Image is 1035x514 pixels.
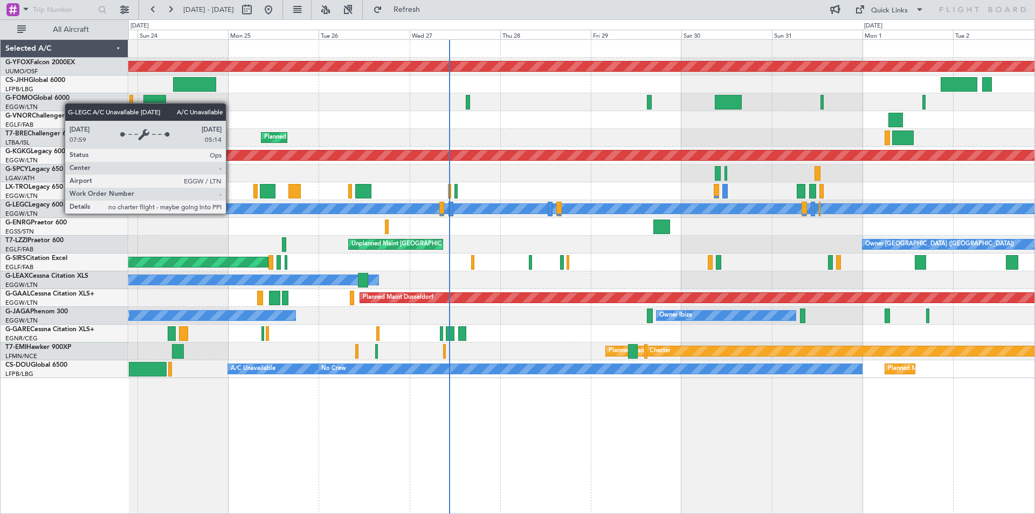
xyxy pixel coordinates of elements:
span: T7-BRE [5,131,27,137]
a: G-FOMOGlobal 6000 [5,95,70,101]
span: CS-JHH [5,77,29,84]
a: LGAV/ATH [5,174,34,182]
span: G-SIRS [5,255,26,262]
button: Quick Links [850,1,929,18]
div: Planned Maint Dusseldorf [363,290,433,306]
a: CS-DOUGlobal 6500 [5,362,67,368]
a: G-GARECessna Citation XLS+ [5,326,94,333]
a: G-LEAXCessna Citation XLS [5,273,88,279]
a: G-LEGCLegacy 600 [5,202,63,208]
a: LTBA/ISL [5,139,30,147]
span: G-GARE [5,326,30,333]
a: EGGW/LTN [5,317,38,325]
a: G-GAALCessna Citation XLS+ [5,291,94,297]
a: LFMN/NCE [5,352,37,360]
div: A/C Unavailable [231,361,275,377]
div: Thu 28 [500,30,591,39]
div: Owner [GEOGRAPHIC_DATA] ([GEOGRAPHIC_DATA]) [865,236,1014,252]
a: T7-EMIHawker 900XP [5,344,71,351]
div: Wed 27 [410,30,500,39]
div: Mon 25 [228,30,319,39]
span: Refresh [384,6,430,13]
span: G-GAAL [5,291,30,297]
span: G-LEGC [5,202,29,208]
div: Sun 24 [137,30,228,39]
span: G-VNOR [5,113,32,119]
a: EGGW/LTN [5,281,38,289]
button: All Aircraft [12,21,117,38]
a: EGGW/LTN [5,192,38,200]
a: UUMO/OSF [5,67,38,76]
a: CS-JHHGlobal 6000 [5,77,65,84]
a: G-SIRSCitation Excel [5,255,67,262]
button: Refresh [368,1,433,18]
a: EGGW/LTN [5,299,38,307]
div: Owner Ibiza [659,307,692,324]
div: Sun 31 [772,30,862,39]
a: EGGW/LTN [5,156,38,165]
span: LX-TRO [5,184,29,190]
span: G-LEAX [5,273,29,279]
a: EGLF/FAB [5,245,33,253]
div: Planned Maint Warsaw ([GEOGRAPHIC_DATA]) [264,129,394,146]
a: G-VNORChallenger 650 [5,113,78,119]
div: Sat 30 [681,30,772,39]
span: CS-DOU [5,362,31,368]
a: T7-LZZIPraetor 600 [5,237,64,244]
span: G-ENRG [5,220,31,226]
a: G-JAGAPhenom 300 [5,309,68,315]
span: G-YFOX [5,59,30,66]
div: Planned Maint Chester [609,343,671,359]
span: T7-LZZI [5,237,27,244]
div: Quick Links [871,5,908,16]
a: EGGW/LTN [5,210,38,218]
a: EGLF/FAB [5,263,33,271]
div: Fri 29 [591,30,681,39]
a: LFPB/LBG [5,85,33,93]
span: G-FOMO [5,95,33,101]
div: No Crew [321,361,346,377]
a: G-YFOXFalcon 2000EX [5,59,75,66]
span: T7-EMI [5,344,26,351]
span: G-SPCY [5,166,29,173]
input: Trip Number [33,2,95,18]
a: T7-BREChallenger 604 [5,131,74,137]
a: EGSS/STN [5,228,34,236]
a: EGLF/FAB [5,121,33,129]
span: [DATE] - [DATE] [183,5,234,15]
a: G-SPCYLegacy 650 [5,166,63,173]
span: All Aircraft [28,26,114,33]
span: G-KGKG [5,148,31,155]
a: LX-TROLegacy 650 [5,184,63,190]
div: Tue 26 [319,30,409,39]
div: [DATE] [130,22,149,31]
a: G-ENRGPraetor 600 [5,220,67,226]
a: EGGW/LTN [5,103,38,111]
span: G-JAGA [5,309,30,315]
a: LFPB/LBG [5,370,33,378]
div: [DATE] [864,22,882,31]
div: Unplanned Maint [GEOGRAPHIC_DATA] ([GEOGRAPHIC_DATA]) [351,236,529,252]
a: EGNR/CEG [5,334,38,342]
div: Mon 1 [862,30,953,39]
a: G-KGKGLegacy 600 [5,148,65,155]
